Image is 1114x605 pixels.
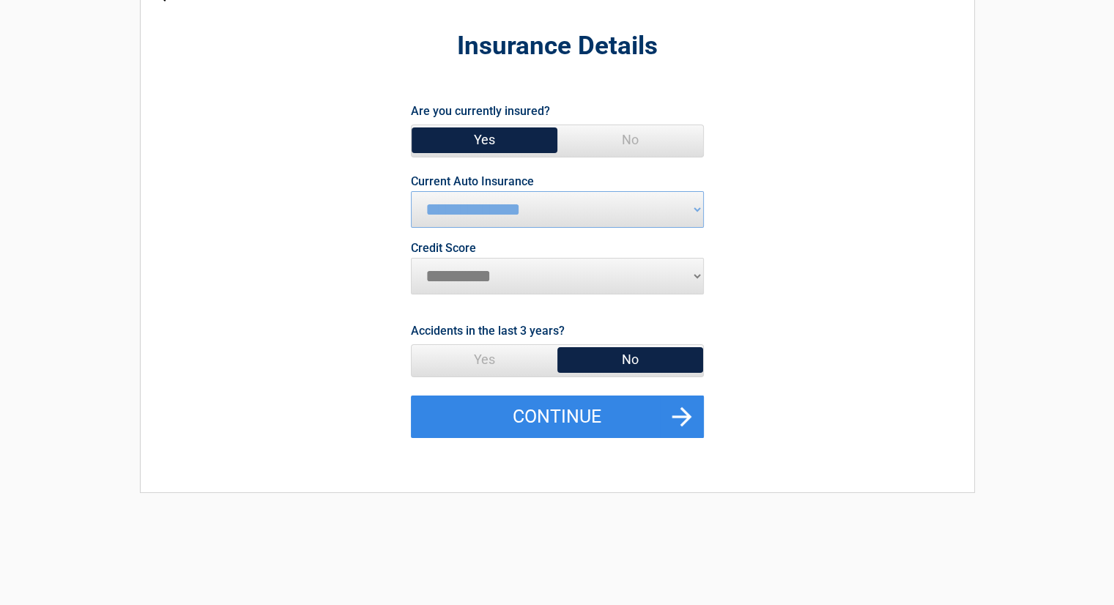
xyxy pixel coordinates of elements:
h2: Insurance Details [221,29,894,64]
span: No [557,345,703,374]
label: Are you currently insured? [411,101,550,121]
label: Current Auto Insurance [411,176,534,188]
label: Credit Score [411,242,476,254]
span: No [557,125,703,155]
span: Yes [412,345,557,374]
span: Yes [412,125,557,155]
label: Accidents in the last 3 years? [411,321,565,341]
button: Continue [411,396,704,438]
